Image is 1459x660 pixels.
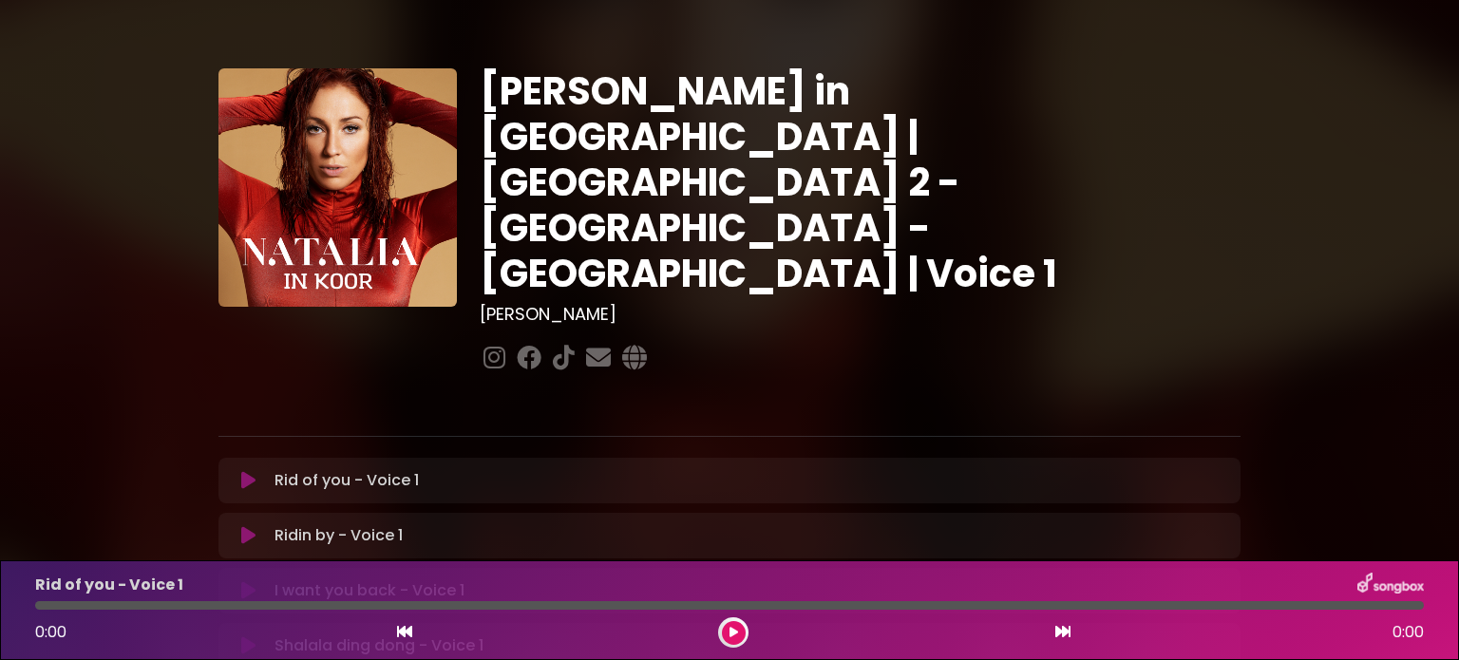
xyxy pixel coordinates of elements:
[1357,573,1424,597] img: songbox-logo-white.png
[480,304,1241,325] h3: [PERSON_NAME]
[218,68,457,307] img: YTVS25JmS9CLUqXqkEhs
[35,574,183,596] p: Rid of you - Voice 1
[275,524,403,547] p: Ridin by - Voice 1
[275,469,419,492] p: Rid of you - Voice 1
[480,68,1241,296] h1: [PERSON_NAME] in [GEOGRAPHIC_DATA] | [GEOGRAPHIC_DATA] 2 - [GEOGRAPHIC_DATA] - [GEOGRAPHIC_DATA] ...
[35,621,66,643] span: 0:00
[1393,621,1424,644] span: 0:00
